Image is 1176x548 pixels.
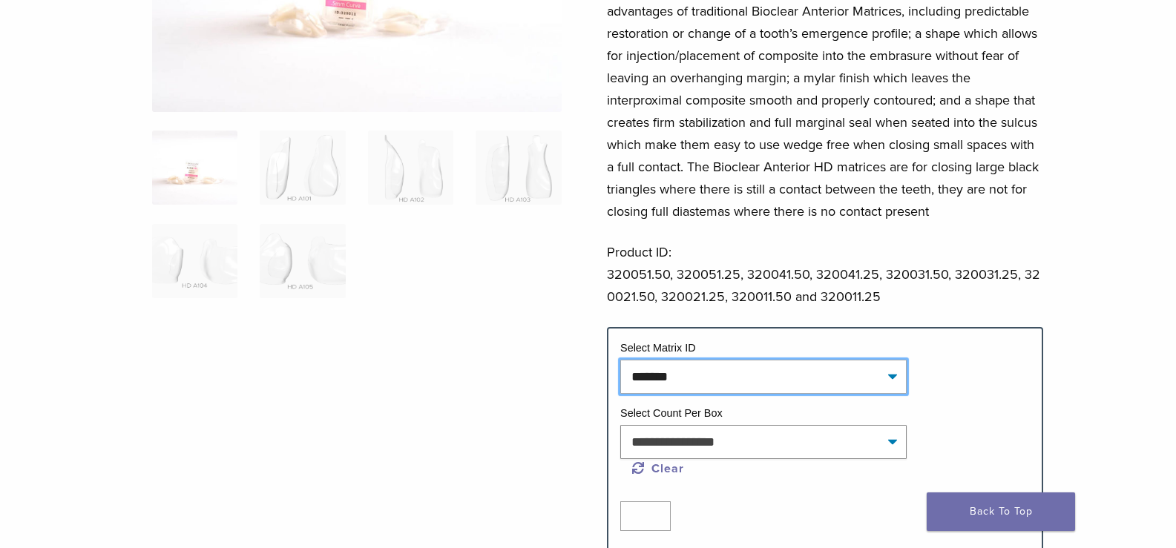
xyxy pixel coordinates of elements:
[152,224,237,298] img: HD Matrix A Series - Image 5
[632,461,684,476] a: Clear
[368,131,453,205] img: HD Matrix A Series - Image 3
[927,492,1075,531] a: Back To Top
[620,342,696,354] label: Select Matrix ID
[476,131,561,205] img: HD Matrix A Series - Image 4
[260,224,345,298] img: HD Matrix A Series - Image 6
[620,407,723,419] label: Select Count Per Box
[607,241,1043,308] p: Product ID: 320051.50, 320051.25, 320041.50, 320041.25, 320031.50, 320031.25, 320021.50, 320021.2...
[152,131,237,205] img: Anterior-HD-A-Series-Matrices-324x324.jpg
[260,131,345,205] img: HD Matrix A Series - Image 2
